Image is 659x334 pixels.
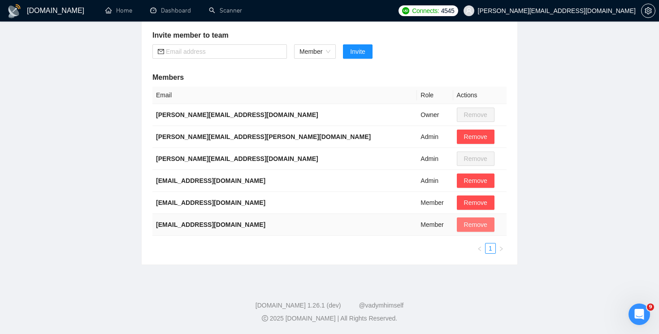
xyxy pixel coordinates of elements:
[417,214,453,236] td: Member
[457,130,494,144] button: Remove
[105,7,132,14] a: homeHome
[152,72,507,83] h5: Members
[474,243,485,254] button: left
[262,315,268,321] span: copyright
[156,111,318,118] b: [PERSON_NAME][EMAIL_ADDRESS][DOMAIN_NAME]
[417,126,453,148] td: Admin
[343,44,372,59] button: Invite
[417,104,453,126] td: Owner
[647,304,654,311] span: 9
[412,6,439,16] span: Connects:
[150,7,191,14] a: dashboardDashboard
[464,176,487,186] span: Remove
[156,177,265,184] b: [EMAIL_ADDRESS][DOMAIN_NAME]
[441,6,455,16] span: 4545
[486,243,495,253] a: 1
[477,246,482,252] span: left
[209,7,242,14] a: searchScanner
[156,155,318,162] b: [PERSON_NAME][EMAIL_ADDRESS][DOMAIN_NAME]
[457,195,494,210] button: Remove
[496,243,507,254] button: right
[417,87,453,104] th: Role
[299,45,330,58] span: Member
[499,246,504,252] span: right
[350,47,365,56] span: Invite
[485,243,496,254] li: 1
[402,7,409,14] img: upwork-logo.png
[417,192,453,214] td: Member
[156,199,265,206] b: [EMAIL_ADDRESS][DOMAIN_NAME]
[417,148,453,170] td: Admin
[417,170,453,192] td: Admin
[641,7,655,14] a: setting
[453,87,507,104] th: Actions
[641,4,655,18] button: setting
[152,30,507,41] h5: Invite member to team
[457,217,494,232] button: Remove
[496,243,507,254] li: Next Page
[7,314,652,323] div: 2025 [DOMAIN_NAME] | All Rights Reserved.
[7,4,22,18] img: logo
[256,302,341,309] a: [DOMAIN_NAME] 1.26.1 (dev)
[466,8,472,14] span: user
[464,132,487,142] span: Remove
[464,220,487,230] span: Remove
[629,304,650,325] iframe: Intercom live chat
[156,133,371,140] b: [PERSON_NAME][EMAIL_ADDRESS][PERSON_NAME][DOMAIN_NAME]
[464,198,487,208] span: Remove
[158,48,164,55] span: mail
[457,174,494,188] button: Remove
[152,87,417,104] th: Email
[156,221,265,228] b: [EMAIL_ADDRESS][DOMAIN_NAME]
[359,302,403,309] a: @vadymhimself
[474,243,485,254] li: Previous Page
[166,47,282,56] input: Email address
